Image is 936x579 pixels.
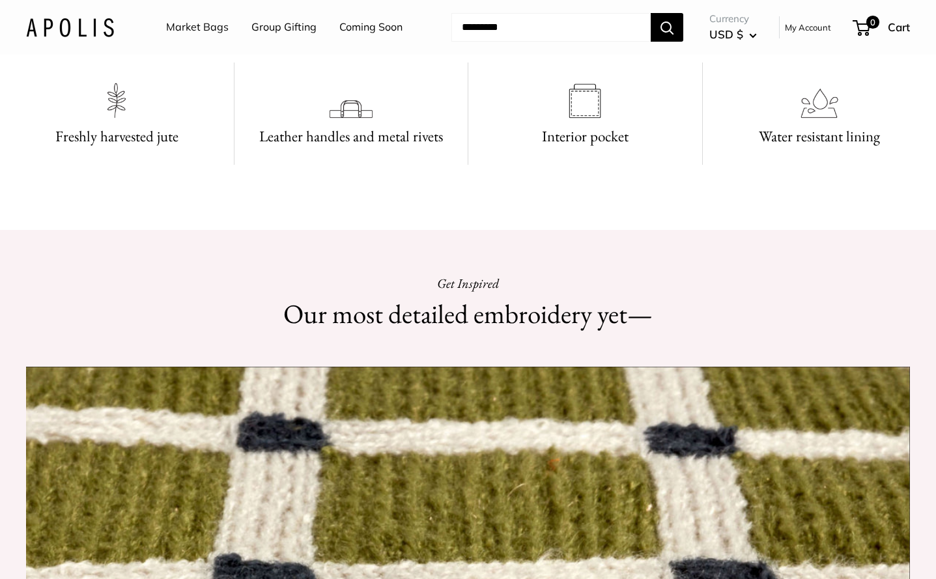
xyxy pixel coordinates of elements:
[26,18,114,36] img: Apolis
[484,124,687,149] h3: Interior pocket
[709,27,743,41] span: USD $
[451,13,651,42] input: Search...
[166,18,229,37] a: Market Bags
[247,272,689,295] p: Get Inspired
[251,18,317,37] a: Group Gifting
[16,124,218,149] h3: Freshly harvested jute
[247,295,689,333] h2: Our most detailed embroidery yet—
[709,10,757,28] span: Currency
[888,20,910,34] span: Cart
[339,18,403,37] a: Coming Soon
[709,24,757,45] button: USD $
[651,13,683,42] button: Search
[854,17,910,38] a: 0 Cart
[718,124,921,149] h3: Water resistant lining
[866,16,879,29] span: 0
[250,124,453,149] h3: Leather handles and metal rivets
[785,20,831,35] a: My Account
